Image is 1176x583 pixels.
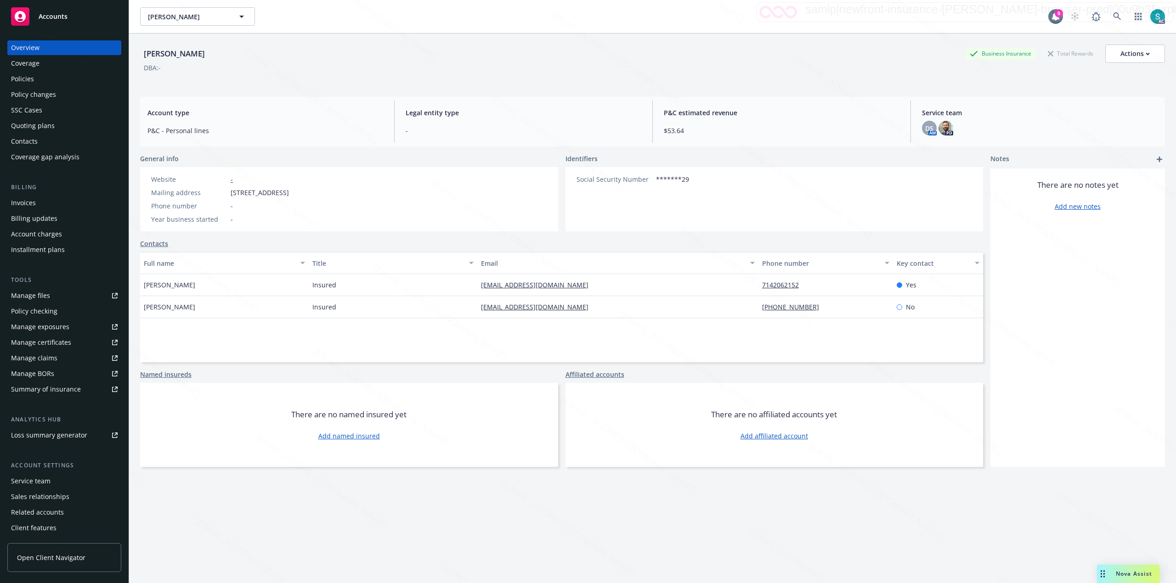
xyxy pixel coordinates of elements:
div: Coverage gap analysis [11,150,79,164]
img: photo [1150,9,1165,24]
span: - [231,214,233,224]
div: Billing [7,183,121,192]
span: - [406,126,641,135]
span: DS [925,123,933,133]
div: [PERSON_NAME] [140,48,209,60]
span: $53.64 [664,126,899,135]
a: Report a Bug [1087,7,1105,26]
a: Coverage gap analysis [7,150,121,164]
span: Legal entity type [406,108,641,118]
button: Key contact [893,252,983,274]
a: Billing updates [7,211,121,226]
button: Actions [1105,45,1165,63]
span: Open Client Navigator [17,553,85,562]
a: Manage claims [7,351,121,365]
div: Full name [144,258,295,268]
div: Manage exposures [11,320,69,334]
div: Policy checking [11,304,57,319]
div: Phone number [762,258,880,268]
a: Summary of insurance [7,382,121,397]
a: Contacts [7,134,121,149]
div: SSC Cases [11,103,42,118]
img: photo [939,121,953,135]
span: P&C - Personal lines [147,126,383,135]
span: Insured [312,302,336,312]
div: Contacts [11,134,38,149]
div: Installment plans [11,242,65,257]
span: [PERSON_NAME] [144,302,195,312]
a: Named insureds [140,370,192,379]
span: General info [140,154,179,163]
a: Related accounts [7,505,121,520]
div: Tools [7,275,121,285]
div: Manage certificates [11,335,71,350]
div: Manage files [11,288,50,303]
a: Loss summary generator [7,428,121,443]
div: Overview [11,40,40,55]
a: add [1154,154,1165,165]
button: Phone number [758,252,893,274]
a: Policy checking [7,304,121,319]
div: Title [312,258,464,268]
a: Add new notes [1055,202,1101,211]
a: Installment plans [7,242,121,257]
div: Billing updates [11,211,57,226]
span: There are no affiliated accounts yet [711,409,837,420]
div: 9 [1055,9,1063,17]
div: Business Insurance [965,48,1036,59]
div: Policies [11,72,34,86]
div: Drag to move [1097,565,1108,583]
span: [PERSON_NAME] [148,12,227,22]
a: Quoting plans [7,118,121,133]
a: Sales relationships [7,489,121,504]
span: There are no notes yet [1037,179,1119,191]
span: - [231,201,233,211]
div: Loss summary generator [11,428,87,443]
a: Affiliated accounts [565,370,624,379]
a: [PHONE_NUMBER] [762,303,826,311]
span: Nova Assist [1116,570,1152,577]
div: Analytics hub [7,415,121,424]
div: Phone number [151,201,227,211]
div: Coverage [11,56,40,71]
button: Email [477,252,758,274]
span: P&C estimated revenue [664,108,899,118]
a: Manage certificates [7,335,121,350]
span: Service team [922,108,1158,118]
span: Notes [990,154,1009,165]
span: Account type [147,108,383,118]
a: Policy changes [7,87,121,102]
div: Social Security Number [577,174,652,184]
span: Insured [312,280,336,290]
div: Mailing address [151,188,227,197]
div: Website [151,174,227,184]
a: Add affiliated account [741,431,808,441]
a: SSC Cases [7,103,121,118]
a: [EMAIL_ADDRESS][DOMAIN_NAME] [481,303,596,311]
span: Yes [906,280,916,290]
div: Manage BORs [11,366,54,381]
a: Manage BORs [7,366,121,381]
div: Account settings [7,461,121,470]
div: Year business started [151,214,227,224]
a: Policies [7,72,121,86]
span: No [906,302,915,312]
div: Related accounts [11,505,64,520]
button: [PERSON_NAME] [140,7,255,26]
div: Manage claims [11,351,57,365]
a: Add named insured [318,431,380,441]
div: Summary of insurance [11,382,81,397]
div: Key contact [897,258,969,268]
a: Invoices [7,196,121,210]
div: Total Rewards [1043,48,1098,59]
div: Email [481,258,745,268]
a: Manage exposures [7,320,121,334]
div: Account charges [11,227,62,241]
span: There are no named insured yet [291,409,407,420]
a: Accounts [7,4,121,29]
span: Identifiers [565,154,598,163]
a: Account charges [7,227,121,241]
div: Sales relationships [11,489,69,504]
a: Service team [7,474,121,488]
